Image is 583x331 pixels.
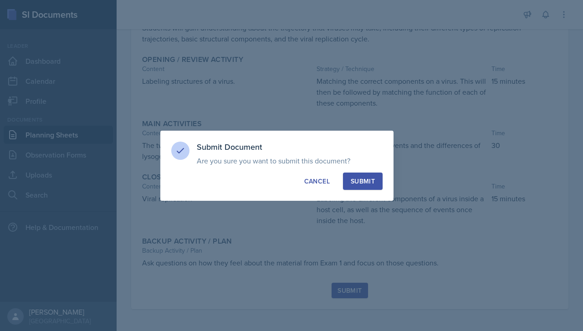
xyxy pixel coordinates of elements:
[343,173,383,190] button: Submit
[197,142,383,153] h3: Submit Document
[351,177,375,186] div: Submit
[297,173,338,190] button: Cancel
[197,156,383,165] p: Are you sure you want to submit this document?
[304,177,330,186] div: Cancel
